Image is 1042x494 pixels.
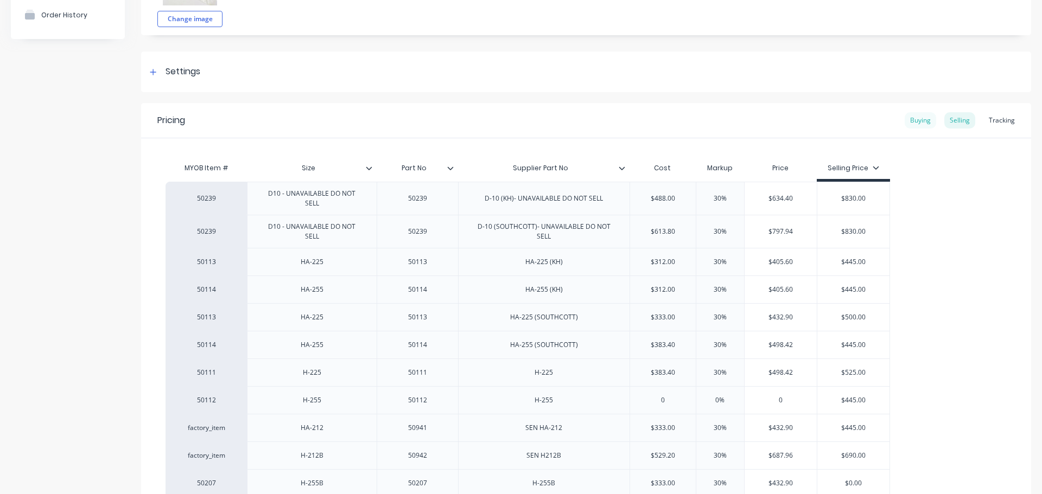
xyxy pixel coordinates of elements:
[463,220,626,243] div: D-10 (SOUTHCOTT)- UNAVAILABLE DO NOT SELL
[828,163,879,173] div: Selling Price
[247,157,377,179] div: Size
[501,310,587,324] div: HA-225 (SOUTHCOTT)
[176,285,236,294] div: 50114
[11,1,125,28] button: Order History
[285,393,339,407] div: H-255
[501,338,587,352] div: HA-255 (SOUTHCOTT)
[630,218,696,245] div: $613.80
[745,218,817,245] div: $797.94
[377,155,452,182] div: Part No
[166,331,890,358] div: 50114HA-25550114HA-255 (SOUTHCOTT)$383.4030%$498.42$445.00
[817,218,889,245] div: $830.00
[630,331,696,358] div: $383.40
[176,423,236,433] div: factory_item
[745,185,817,212] div: $634.40
[377,157,458,179] div: Part No
[905,112,936,129] div: Buying
[693,248,747,275] div: 30%
[176,395,236,405] div: 50112
[693,304,747,331] div: 30%
[693,276,747,303] div: 30%
[390,255,444,269] div: 50113
[166,414,890,441] div: factory_itemHA-21250941SEN HA-212$333.0030%$432.90$445.00
[176,340,236,350] div: 50114
[41,11,87,19] div: Order History
[166,441,890,469] div: factory_itemH-212B50942SEN H212B$529.2030%$687.96$690.00
[696,157,744,179] div: Markup
[693,359,747,386] div: 30%
[476,191,612,206] div: D-10 (KH)- UNAVAILABLE DO NOT SELL
[458,157,630,179] div: Supplier Part No
[166,275,890,303] div: 50114HA-25550114HA-255 (KH)$312.0030%$405.60$445.00
[630,359,696,386] div: $383.40
[817,185,889,212] div: $830.00
[166,182,890,215] div: 50239D10 - UNAVAILABLE DO NOT SELL50239D-10 (KH)- UNAVAILABLE DO NOT SELL$488.0030%$634.40$830.00
[630,157,696,179] div: Cost
[744,157,817,179] div: Price
[517,283,571,297] div: HA-255 (KH)
[166,65,200,79] div: Settings
[630,185,696,212] div: $488.00
[944,112,975,129] div: Selling
[693,414,747,441] div: 30%
[745,414,817,441] div: $432.90
[745,276,817,303] div: $405.60
[630,442,696,469] div: $529.20
[630,276,696,303] div: $312.00
[390,393,444,407] div: 50112
[157,114,185,127] div: Pricing
[176,227,236,236] div: 50239
[166,303,890,331] div: 50113HA-22550113HA-225 (SOUTHCOTT)$333.0030%$432.90$500.00
[157,11,223,27] button: Change image
[176,312,236,322] div: 50113
[285,421,339,435] div: HA-212
[745,387,817,414] div: 0
[517,393,571,407] div: H-255
[517,448,571,463] div: SEN H212B
[166,248,890,275] div: 50113HA-22550113HA-225 (KH)$312.0030%$405.60$445.00
[693,185,747,212] div: 30%
[285,448,339,463] div: H-212B
[390,476,444,490] div: 50207
[517,476,571,490] div: H-255B
[176,478,236,488] div: 50207
[285,283,339,297] div: HA-255
[247,155,370,182] div: Size
[176,194,236,203] div: 50239
[252,187,372,210] div: D10 - UNAVAILABLE DO NOT SELL
[817,359,889,386] div: $525.00
[285,310,339,324] div: HA-225
[817,248,889,275] div: $445.00
[390,365,444,380] div: 50111
[745,442,817,469] div: $687.96
[285,365,339,380] div: H-225
[390,191,444,206] div: 50239
[817,304,889,331] div: $500.00
[745,359,817,386] div: $498.42
[983,112,1020,129] div: Tracking
[285,255,339,269] div: HA-225
[390,310,444,324] div: 50113
[630,387,696,414] div: 0
[745,304,817,331] div: $432.90
[166,215,890,248] div: 50239D10 - UNAVAILABLE DO NOT SELL50239D-10 (SOUTHCOTT)- UNAVAILABLE DO NOT SELL$613.8030%$797.94...
[252,220,372,243] div: D10 - UNAVAILABLE DO NOT SELL
[390,338,444,352] div: 50114
[630,248,696,275] div: $312.00
[817,442,889,469] div: $690.00
[817,414,889,441] div: $445.00
[166,386,890,414] div: 50112H-25550112H-25500%0$445.00
[166,358,890,386] div: 50111H-22550111H-225$383.4030%$498.42$525.00
[517,255,571,269] div: HA-225 (KH)
[166,157,247,179] div: MYOB Item #
[630,304,696,331] div: $333.00
[693,387,747,414] div: 0%
[176,368,236,377] div: 50111
[390,421,444,435] div: 50941
[285,338,339,352] div: HA-255
[817,387,889,414] div: $445.00
[745,248,817,275] div: $405.60
[693,331,747,358] div: 30%
[390,448,444,463] div: 50942
[285,476,339,490] div: H-255B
